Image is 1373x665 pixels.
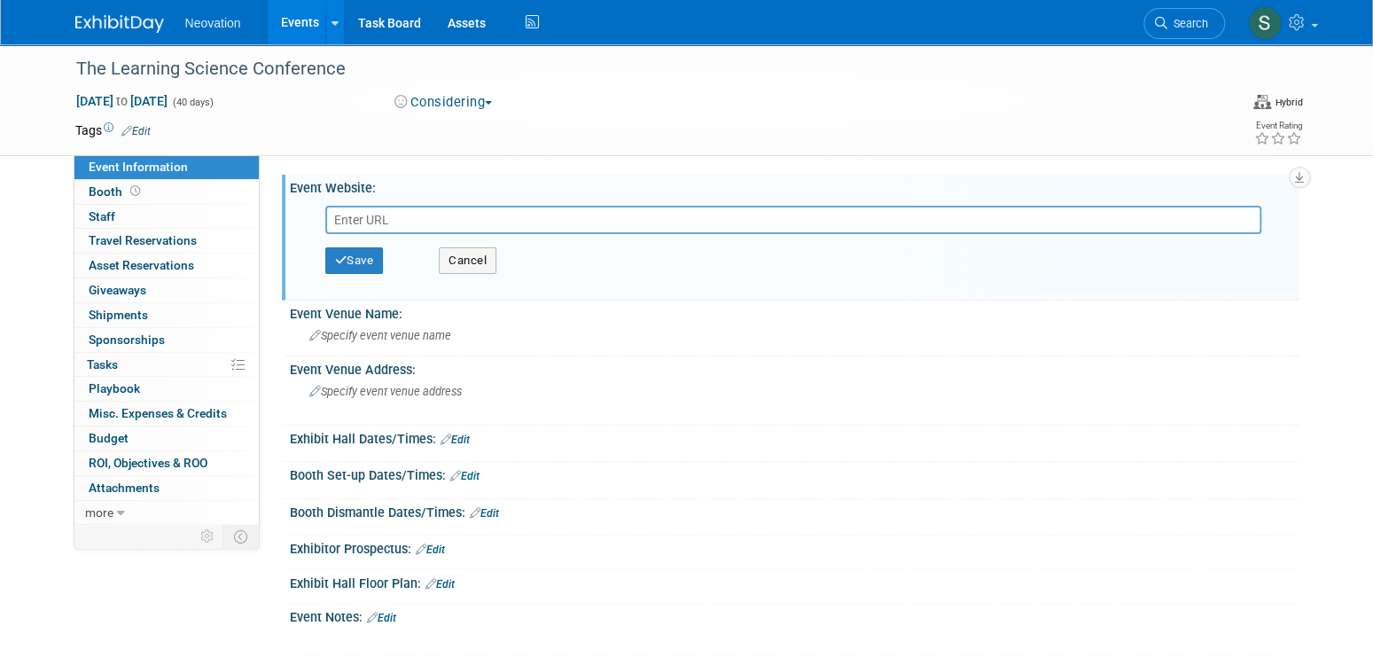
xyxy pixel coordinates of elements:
span: Search [1167,17,1208,30]
div: Event Website: [290,175,1299,197]
a: Edit [425,578,455,591]
a: Booth [74,180,259,204]
span: Playbook [89,381,140,395]
a: Edit [367,612,396,624]
div: Exhibit Hall Floor Plan: [290,570,1299,593]
a: Travel Reservations [74,229,259,253]
span: Booth [89,184,144,199]
input: Enter URL [325,206,1261,234]
a: Edit [470,507,499,520]
span: Tasks [87,357,118,372]
div: Event Notes: [290,604,1299,627]
a: Edit [441,434,470,446]
span: Asset Reservations [89,258,194,272]
a: Search [1143,8,1225,39]
span: Sponsorships [89,332,165,347]
span: to [113,94,130,108]
td: Personalize Event Tab Strip [192,525,223,548]
img: ExhibitDay [75,15,164,33]
div: Event Format [1120,92,1303,119]
div: Event Venue Name: [290,301,1299,323]
div: Exhibit Hall Dates/Times: [290,426,1299,449]
span: Specify event venue name [309,329,451,342]
a: Event Information [74,155,259,179]
a: more [74,501,259,525]
span: more [85,505,113,520]
div: Booth Dismantle Dates/Times: [290,499,1299,522]
a: Edit [121,125,151,137]
span: Misc. Expenses & Credits [89,406,227,420]
a: Misc. Expenses & Credits [74,402,259,426]
button: Cancel [439,247,496,274]
span: Neovation [185,16,241,30]
span: Event Information [89,160,188,174]
img: Susan Hurrell [1248,6,1282,40]
a: Sponsorships [74,328,259,352]
span: Travel Reservations [89,233,197,247]
div: Exhibitor Prospectus: [290,536,1299,559]
span: ROI, Objectives & ROO [89,456,207,470]
span: (40 days) [171,97,214,108]
span: Budget [89,431,129,445]
td: Tags [75,121,151,139]
a: ROI, Objectives & ROO [74,451,259,475]
a: Budget [74,426,259,450]
div: Hybrid [1274,96,1302,109]
a: Edit [416,544,445,556]
span: Shipments [89,308,148,322]
span: Giveaways [89,283,146,297]
img: Format-Hybrid.png [1253,95,1271,109]
a: Attachments [74,476,259,500]
button: Save [325,247,384,274]
a: Edit [450,470,480,482]
div: Event Format [1253,92,1302,110]
a: Shipments [74,303,259,327]
a: Tasks [74,353,259,377]
span: Staff [89,209,115,223]
td: Toggle Event Tabs [222,525,259,548]
a: Playbook [74,377,259,401]
div: Event Rating [1253,121,1301,130]
span: Specify event venue address [309,385,462,398]
span: Attachments [89,481,160,495]
div: The Learning Science Conference [70,53,1198,85]
span: [DATE] [DATE] [75,93,168,109]
button: Considering [388,93,499,112]
span: Booth not reserved yet [127,184,144,198]
div: Booth Set-up Dates/Times: [290,462,1299,485]
div: Event Venue Address: [290,356,1299,379]
a: Staff [74,205,259,229]
a: Giveaways [74,278,259,302]
a: Asset Reservations [74,254,259,278]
